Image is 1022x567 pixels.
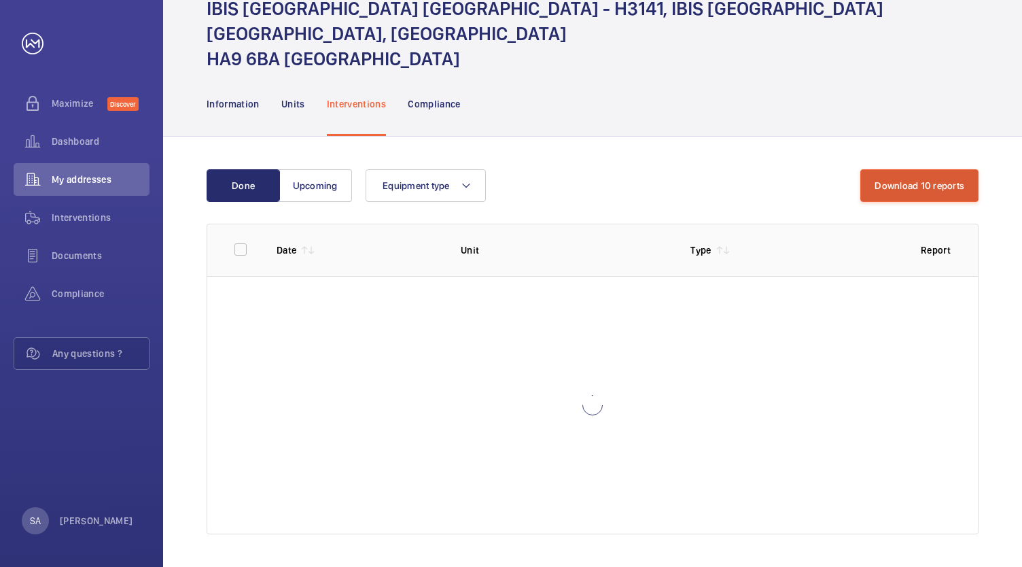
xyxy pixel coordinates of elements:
[860,169,979,202] button: Download 10 reports
[60,514,133,528] p: [PERSON_NAME]
[327,97,387,111] p: Interventions
[52,211,149,224] span: Interventions
[366,169,486,202] button: Equipment type
[277,243,296,257] p: Date
[52,135,149,148] span: Dashboard
[279,169,352,202] button: Upcoming
[107,97,139,111] span: Discover
[690,243,711,257] p: Type
[52,249,149,262] span: Documents
[52,347,149,360] span: Any questions ?
[52,97,107,110] span: Maximize
[52,287,149,300] span: Compliance
[207,97,260,111] p: Information
[207,169,280,202] button: Done
[461,243,669,257] p: Unit
[408,97,461,111] p: Compliance
[921,243,951,257] p: Report
[30,514,41,528] p: SA
[52,173,149,186] span: My addresses
[281,97,305,111] p: Units
[383,180,450,191] span: Equipment type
